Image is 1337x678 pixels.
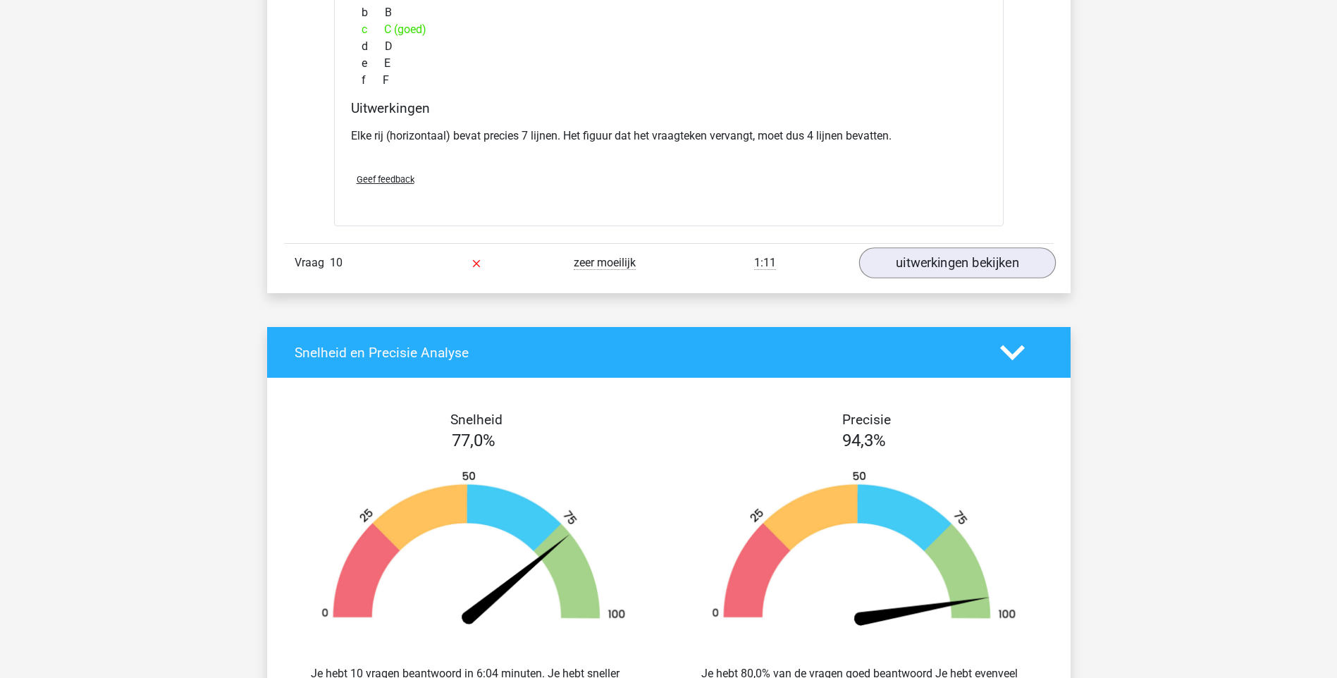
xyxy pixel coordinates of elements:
div: F [351,72,987,89]
span: 94,3% [842,431,886,450]
h4: Uitwerkingen [351,100,987,116]
span: 77,0% [452,431,495,450]
span: 10 [330,256,343,269]
h4: Precisie [685,412,1049,428]
span: b [362,4,385,21]
span: Vraag [295,254,330,271]
span: 1:11 [754,256,776,270]
h4: Snelheid [295,412,658,428]
div: C (goed) [351,21,987,38]
div: B [351,4,987,21]
div: D [351,38,987,55]
span: zeer moeilijk [574,256,636,270]
a: uitwerkingen bekijken [858,247,1055,278]
img: 77.f5bf38bee179.png [300,470,648,631]
span: Geef feedback [357,174,414,185]
h4: Snelheid en Precisie Analyse [295,345,979,361]
div: E [351,55,987,72]
span: d [362,38,385,55]
span: f [362,72,383,89]
span: e [362,55,384,72]
span: c [362,21,384,38]
img: 94.ba056ea0e80c.png [690,470,1038,631]
p: Elke rij (horizontaal) bevat precies 7 lijnen. Het figuur dat het vraagteken vervangt, moet dus 4... [351,128,987,144]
